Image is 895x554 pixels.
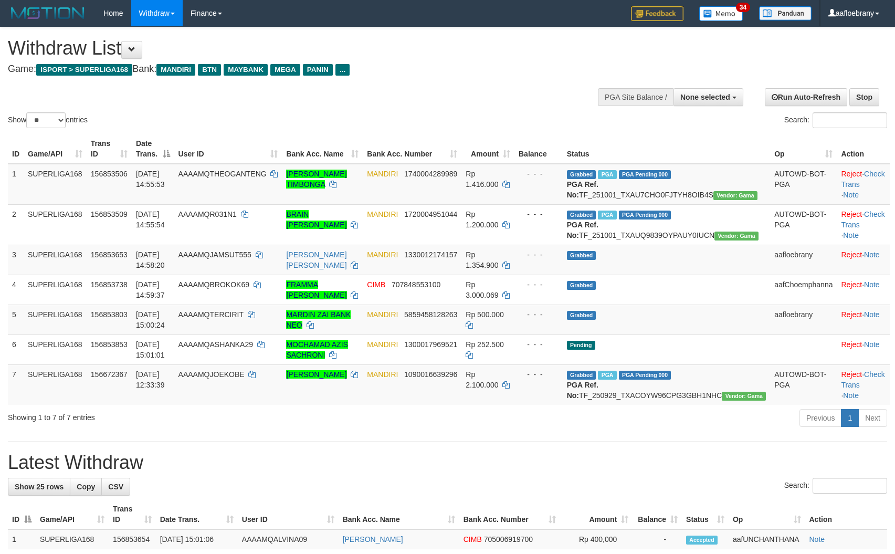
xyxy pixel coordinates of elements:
a: Reject [841,310,862,319]
a: Note [864,280,880,289]
a: Note [843,231,859,239]
a: Show 25 rows [8,478,70,496]
td: aafChoemphanna [770,275,837,305]
td: · [837,335,890,364]
a: BRAIN [PERSON_NAME] [286,210,346,229]
span: Rp 1.200.000 [466,210,498,229]
span: [DATE] 14:55:54 [136,210,165,229]
a: FRAMMA [PERSON_NAME] [286,280,346,299]
a: Previous [799,409,841,427]
span: PGA Pending [619,211,671,219]
div: - - - [519,339,559,350]
span: [DATE] 14:55:53 [136,170,165,189]
label: Search: [784,112,887,128]
span: Rp 500.000 [466,310,503,319]
span: Copy 1740004289989 to clipboard [404,170,457,178]
span: [DATE] 15:00:24 [136,310,165,329]
th: Op: activate to sort column ascending [770,134,837,164]
button: None selected [673,88,743,106]
b: PGA Ref. No: [567,221,598,239]
td: SUPERLIGA168 [24,305,87,335]
td: 5 [8,305,24,335]
span: AAAAMQJOEKOBE [178,370,245,379]
td: SUPERLIGA168 [36,529,109,549]
a: Reject [841,280,862,289]
div: Showing 1 to 7 of 7 entries [8,408,365,423]
span: Copy 707848553100 to clipboard [392,280,440,289]
span: Grabbed [567,211,596,219]
td: SUPERLIGA168 [24,164,87,205]
a: MARDIN ZAI BANK NEO [286,310,351,329]
span: Copy 5859458128263 to clipboard [404,310,457,319]
span: Accepted [686,536,718,545]
td: TF_251001_TXAU7CHO0FJTYH8OIB4S [563,164,770,205]
th: Status [563,134,770,164]
b: PGA Ref. No: [567,180,598,199]
span: Pending [567,341,595,350]
td: AUTOWD-BOT-PGA [770,164,837,205]
td: · · [837,164,890,205]
span: 156853506 [91,170,128,178]
span: Rp 1.416.000 [466,170,498,189]
span: 156672367 [91,370,128,379]
span: [DATE] 14:58:20 [136,250,165,269]
td: 1 [8,164,24,205]
th: Bank Acc. Name: activate to sort column ascending [339,499,459,529]
span: AAAAMQBROKOK69 [178,280,249,289]
td: 7 [8,364,24,405]
span: Copy 1300017969521 to clipboard [404,340,457,349]
td: · · [837,204,890,245]
span: AAAAMQTERCIRIT [178,310,244,319]
a: Stop [849,88,879,106]
span: Grabbed [567,170,596,179]
td: SUPERLIGA168 [24,245,87,275]
span: Rp 252.500 [466,340,503,349]
span: Grabbed [567,311,596,320]
span: MANDIRI [156,64,195,76]
span: MANDIRI [367,250,398,259]
span: Copy 1090016639296 to clipboard [404,370,457,379]
th: User ID: activate to sort column ascending [238,499,339,529]
th: Date Trans.: activate to sort column descending [132,134,174,164]
th: Op: activate to sort column ascending [729,499,805,529]
a: Reject [841,170,862,178]
td: 6 [8,335,24,364]
div: - - - [519,169,559,179]
a: Check Trans [841,170,885,189]
a: Note [864,250,880,259]
td: - [633,529,682,549]
span: Marked by aafsoycanthlai [598,211,616,219]
th: Trans ID: activate to sort column ascending [87,134,132,164]
input: Search: [813,478,887,494]
span: Grabbed [567,281,596,290]
a: Note [809,535,825,543]
th: Amount: activate to sort column ascending [560,499,633,529]
a: Reject [841,370,862,379]
span: Copy 1720004951044 to clipboard [404,210,457,218]
a: Note [843,191,859,199]
div: - - - [519,209,559,219]
a: Note [843,391,859,400]
td: 156853654 [109,529,156,549]
span: MANDIRI [367,210,398,218]
th: Balance [514,134,563,164]
a: Next [858,409,887,427]
span: CIMB [367,280,385,289]
a: [PERSON_NAME] [286,370,346,379]
a: Copy [70,478,102,496]
span: BTN [198,64,221,76]
span: MANDIRI [367,310,398,319]
span: Grabbed [567,371,596,380]
span: 156853853 [91,340,128,349]
span: Show 25 rows [15,483,64,491]
span: Vendor URL: https://trx31.1velocity.biz [713,191,757,200]
img: MOTION_logo.png [8,5,88,21]
th: Bank Acc. Name: activate to sort column ascending [282,134,363,164]
td: [DATE] 15:01:06 [156,529,238,549]
label: Search: [784,478,887,494]
td: TF_250929_TXACOYW96CPG3GBH1NHC [563,364,770,405]
span: CSV [108,483,123,491]
h4: Game: Bank: [8,64,586,75]
img: Button%20Memo.svg [699,6,743,21]
th: Status: activate to sort column ascending [682,499,729,529]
